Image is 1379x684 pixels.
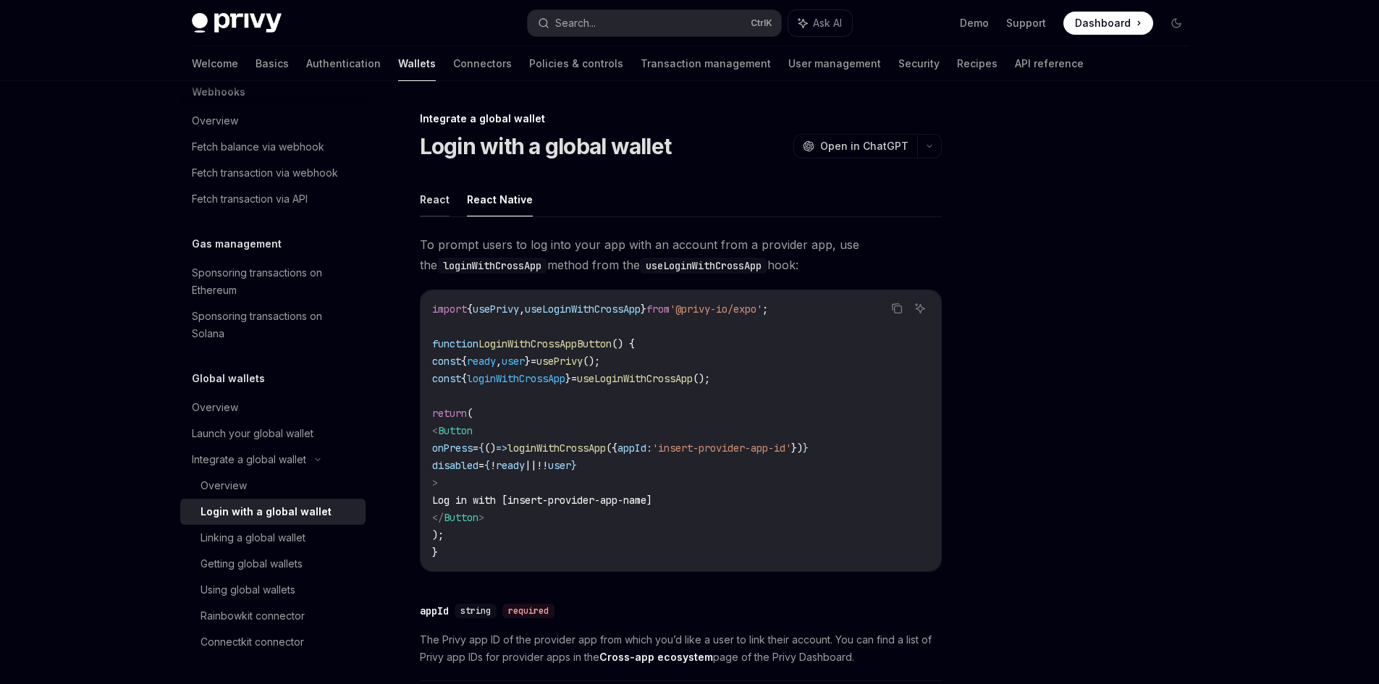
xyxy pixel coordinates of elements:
span: string [460,605,491,617]
button: Ask AI [911,299,929,318]
span: </ [432,511,444,524]
span: const [432,355,461,368]
div: Launch your global wallet [192,425,313,442]
h5: Global wallets [192,370,265,387]
strong: Cross-app ecosystem [599,651,713,663]
span: , [519,303,525,316]
div: Integrate a global wallet [420,111,942,126]
span: = [473,442,478,455]
span: appId: [617,442,652,455]
span: user [548,459,571,472]
span: Dashboard [1075,16,1131,30]
button: React [420,182,450,216]
div: Search... [555,14,596,32]
span: ); [432,528,444,541]
div: Using global wallets [201,581,295,599]
span: < [432,424,438,437]
span: usePrivy [473,303,519,316]
div: Overview [201,477,247,494]
a: Rainbowkit connector [180,603,366,629]
span: (); [693,372,710,385]
div: Fetch balance via webhook [192,138,324,156]
a: Connectkit connector [180,629,366,655]
a: Fetch balance via webhook [180,134,366,160]
span: '@privy-io/expo' [670,303,762,316]
h1: Login with a global wallet [420,133,672,159]
div: Overview [192,399,238,416]
div: Fetch transaction via webhook [192,164,338,182]
span: useLoginWithCrossApp [525,303,641,316]
span: { [478,442,484,455]
span: Log in with [insert-provider-app-name] [432,494,652,507]
span: ! [490,459,496,472]
a: Sponsoring transactions on Solana [180,303,366,347]
span: ; [762,303,768,316]
span: onPress [432,442,473,455]
span: } [565,372,571,385]
a: Launch your global wallet [180,421,366,447]
span: const [432,372,461,385]
span: { [461,372,467,385]
span: > [478,511,484,524]
a: Fetch transaction via webhook [180,160,366,186]
code: loginWithCrossApp [437,258,547,274]
span: , [496,355,502,368]
a: API reference [1015,46,1084,81]
span: usePrivy [536,355,583,368]
span: } [571,459,577,472]
a: Connectors [453,46,512,81]
h5: Gas management [192,235,282,253]
span: () { [612,337,635,350]
a: Overview [180,394,366,421]
span: disabled [432,459,478,472]
span: }) [791,442,803,455]
div: required [502,604,554,618]
span: ready [467,355,496,368]
a: Support [1006,16,1046,30]
a: Welcome [192,46,238,81]
span: (); [583,355,600,368]
span: Ask AI [813,16,842,30]
span: return [432,407,467,420]
button: React Native [467,182,533,216]
span: } [641,303,646,316]
div: Rainbowkit connector [201,607,305,625]
span: > [432,476,438,489]
span: from [646,303,670,316]
div: Overview [192,112,238,130]
div: Connectkit connector [201,633,304,651]
div: Login with a global wallet [201,503,332,520]
span: { [484,459,490,472]
span: The Privy app ID of the provider app from which you’d like a user to link their account. You can ... [420,631,942,666]
button: Ask AI [788,10,852,36]
button: Toggle dark mode [1165,12,1188,35]
code: useLoginWithCrossApp [640,258,767,274]
div: appId [420,604,449,618]
a: Using global wallets [180,577,366,603]
span: ready [496,459,525,472]
button: Search...CtrlK [528,10,781,36]
span: } [525,355,531,368]
span: loginWithCrossApp [467,372,565,385]
span: () [484,442,496,455]
span: => [496,442,507,455]
a: Demo [960,16,989,30]
a: Transaction management [641,46,771,81]
span: = [571,372,577,385]
a: Security [898,46,940,81]
a: User management [788,46,881,81]
span: !! [536,459,548,472]
span: Button [444,511,478,524]
a: Basics [256,46,289,81]
span: || [525,459,536,472]
a: Login with a global wallet [180,499,366,525]
a: Sponsoring transactions on Ethereum [180,260,366,303]
div: Linking a global wallet [201,529,305,546]
a: Fetch transaction via API [180,186,366,212]
div: Sponsoring transactions on Solana [192,308,357,342]
span: useLoginWithCrossApp [577,372,693,385]
span: { [461,355,467,368]
span: LoginWithCrossAppButton [478,337,612,350]
span: Open in ChatGPT [820,139,908,153]
span: } [803,442,809,455]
